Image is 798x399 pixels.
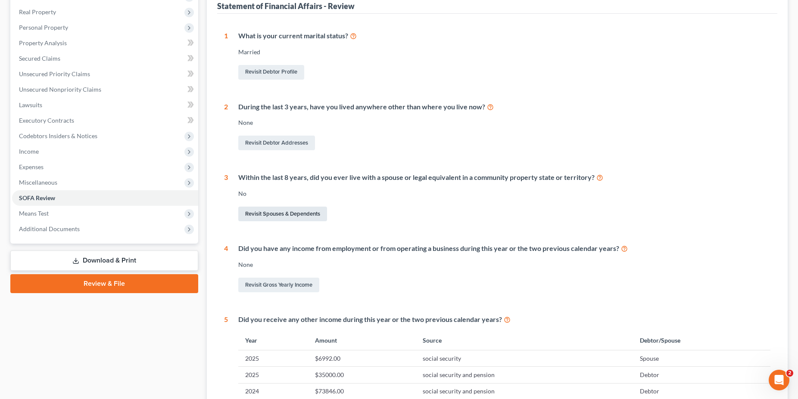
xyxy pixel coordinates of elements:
span: Miscellaneous [19,179,57,186]
span: Unsecured Priority Claims [19,70,90,77]
a: Unsecured Nonpriority Claims [12,82,198,97]
a: Unsecured Priority Claims [12,66,198,82]
span: Means Test [19,210,49,217]
span: Expenses [19,163,44,170]
span: Personal Property [19,24,68,31]
span: Codebtors Insiders & Notices [19,132,97,139]
a: Revisit Spouses & Dependents [238,207,327,221]
span: Real Property [19,8,56,15]
span: Executory Contracts [19,117,74,124]
iframe: Intercom live chat [769,370,789,390]
div: Within the last 8 years, did you ever live with a spouse or legal equivalent in a community prope... [238,173,770,182]
div: 1 [224,31,228,81]
td: Spouse [633,350,770,366]
div: 2 [224,102,228,152]
a: Download & Print [10,251,198,271]
div: 4 [224,244,228,294]
div: During the last 3 years, have you lived anywhere other than where you live now? [238,102,770,112]
div: None [238,118,770,127]
td: $6992.00 [308,350,416,366]
span: Property Analysis [19,39,67,46]
div: Statement of Financial Affairs - Review [217,1,355,11]
span: 2 [786,370,793,377]
a: Property Analysis [12,35,198,51]
a: Executory Contracts [12,113,198,128]
td: 2025 [238,367,308,383]
a: Revisit Debtor Profile [238,65,304,80]
th: Year [238,331,308,350]
div: None [238,260,770,269]
a: Revisit Debtor Addresses [238,136,315,150]
a: Secured Claims [12,51,198,66]
td: social security [416,350,633,366]
span: Secured Claims [19,55,60,62]
a: Revisit Gross Yearly Income [238,278,319,292]
td: $35000.00 [308,367,416,383]
span: Income [19,148,39,155]
div: Married [238,48,770,56]
div: Did you have any income from employment or from operating a business during this year or the two ... [238,244,770,254]
span: Lawsuits [19,101,42,108]
th: Debtor/Spouse [633,331,770,350]
span: SOFA Review [19,194,55,201]
div: What is your current marital status? [238,31,770,41]
td: social security and pension [416,367,633,383]
th: Source [416,331,633,350]
td: 2025 [238,350,308,366]
a: SOFA Review [12,190,198,206]
th: Amount [308,331,416,350]
span: Additional Documents [19,225,80,232]
a: Lawsuits [12,97,198,113]
div: Did you receive any other income during this year or the two previous calendar years? [238,315,770,325]
span: Unsecured Nonpriority Claims [19,86,101,93]
td: Debtor [633,367,770,383]
div: 3 [224,173,228,223]
div: No [238,189,770,198]
a: Review & File [10,274,198,293]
